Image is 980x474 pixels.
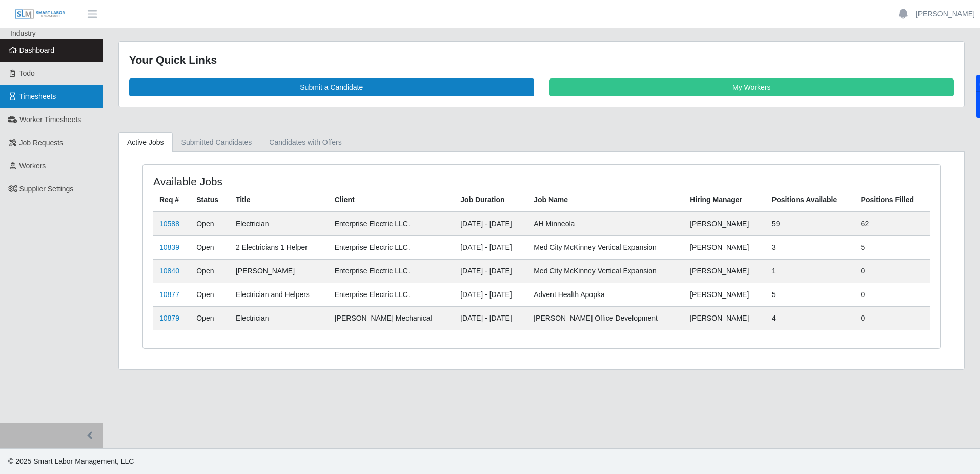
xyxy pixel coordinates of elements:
th: Positions Filled [855,188,930,212]
td: 3 [766,235,855,259]
th: Job Name [527,188,684,212]
td: Enterprise Electric LLC. [329,283,454,306]
span: Workers [19,162,46,170]
td: 2 Electricians 1 Helper [230,235,329,259]
td: 5 [855,235,930,259]
a: My Workers [549,78,954,96]
td: 1 [766,259,855,283]
td: 62 [855,212,930,236]
td: AH Minneola [527,212,684,236]
span: Industry [10,29,36,37]
span: Timesheets [19,92,56,101]
td: Enterprise Electric LLC. [329,235,454,259]
a: Submit a Candidate [129,78,534,96]
td: Enterprise Electric LLC. [329,259,454,283]
img: SLM Logo [14,9,66,20]
td: 5 [766,283,855,306]
span: Dashboard [19,46,55,54]
td: Electrician [230,212,329,236]
td: Open [190,212,230,236]
td: [PERSON_NAME] [684,306,766,330]
td: [PERSON_NAME] Office Development [527,306,684,330]
td: [DATE] - [DATE] [454,306,527,330]
td: Enterprise Electric LLC. [329,212,454,236]
td: Open [190,283,230,306]
a: 10839 [159,243,179,251]
td: Med City McKinney Vertical Expansion [527,259,684,283]
th: Job Duration [454,188,527,212]
span: Todo [19,69,35,77]
td: 0 [855,283,930,306]
td: Open [190,306,230,330]
td: Electrician [230,306,329,330]
td: [DATE] - [DATE] [454,235,527,259]
td: Open [190,259,230,283]
a: 10840 [159,267,179,275]
td: Med City McKinney Vertical Expansion [527,235,684,259]
td: [DATE] - [DATE] [454,259,527,283]
td: [DATE] - [DATE] [454,283,527,306]
td: Open [190,235,230,259]
th: Positions Available [766,188,855,212]
h4: Available Jobs [153,175,468,188]
div: Your Quick Links [129,52,954,68]
td: [PERSON_NAME] [230,259,329,283]
a: Submitted Candidates [173,132,261,152]
td: Electrician and Helpers [230,283,329,306]
td: [PERSON_NAME] [684,283,766,306]
a: 10877 [159,290,179,299]
a: 10588 [159,220,179,228]
span: © 2025 Smart Labor Management, LLC [8,457,134,465]
th: Status [190,188,230,212]
span: Supplier Settings [19,185,74,193]
span: Job Requests [19,139,64,147]
td: 4 [766,306,855,330]
td: 0 [855,306,930,330]
th: Hiring Manager [684,188,766,212]
th: Client [329,188,454,212]
a: 10879 [159,314,179,322]
td: [PERSON_NAME] [684,235,766,259]
td: [PERSON_NAME] Mechanical [329,306,454,330]
span: Worker Timesheets [19,115,81,124]
a: [PERSON_NAME] [916,9,975,19]
th: Req # [153,188,190,212]
a: Active Jobs [118,132,173,152]
td: 59 [766,212,855,236]
td: [PERSON_NAME] [684,259,766,283]
td: [DATE] - [DATE] [454,212,527,236]
th: Title [230,188,329,212]
td: [PERSON_NAME] [684,212,766,236]
td: 0 [855,259,930,283]
td: Advent Health Apopka [527,283,684,306]
a: Candidates with Offers [260,132,350,152]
